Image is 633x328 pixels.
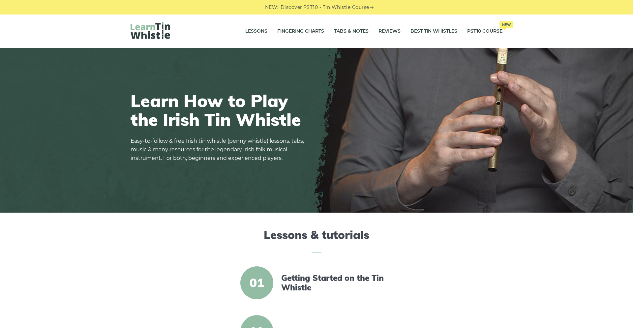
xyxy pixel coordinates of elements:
[245,23,267,40] a: Lessons
[131,91,309,129] h1: Learn How to Play the Irish Tin Whistle
[131,228,502,253] h2: Lessons & tutorials
[334,23,369,40] a: Tabs & Notes
[281,273,395,292] a: Getting Started on the Tin Whistle
[410,23,457,40] a: Best Tin Whistles
[240,266,273,299] span: 01
[378,23,401,40] a: Reviews
[499,21,513,28] span: New
[131,137,309,163] p: Easy-to-follow & free Irish tin whistle (penny whistle) lessons, tabs, music & many resources for...
[467,23,502,40] a: PST10 CourseNew
[131,22,170,39] img: LearnTinWhistle.com
[277,23,324,40] a: Fingering Charts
